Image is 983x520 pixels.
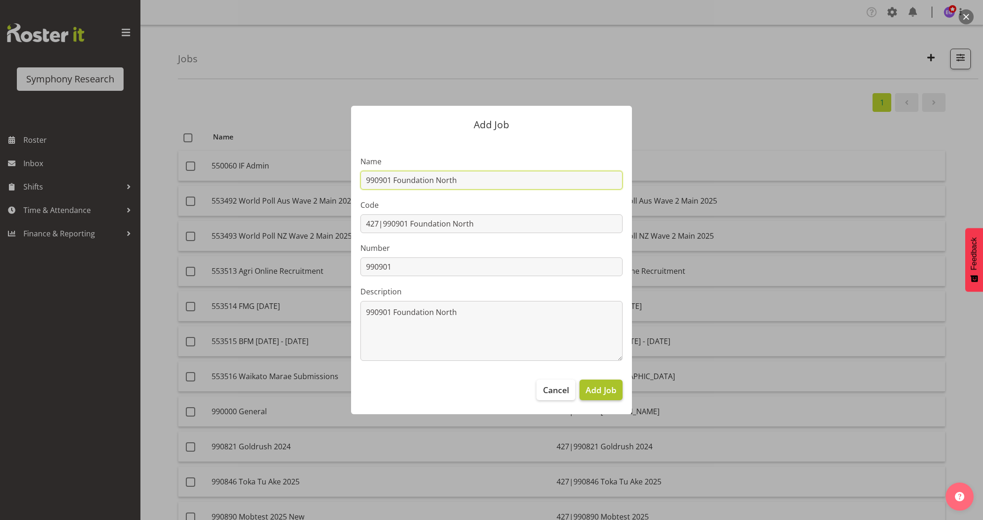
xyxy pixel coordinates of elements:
[360,257,623,276] input: Job Number
[360,199,623,211] label: Code
[360,214,623,233] input: Job Code
[543,384,569,396] span: Cancel
[965,228,983,292] button: Feedback - Show survey
[360,242,623,254] label: Number
[970,237,978,270] span: Feedback
[586,384,616,396] span: Add Job
[360,156,623,167] label: Name
[536,380,575,400] button: Cancel
[360,171,623,190] input: Job Name
[360,120,623,130] p: Add Job
[360,286,623,297] label: Description
[580,380,623,400] button: Add Job
[955,492,964,501] img: help-xxl-2.png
